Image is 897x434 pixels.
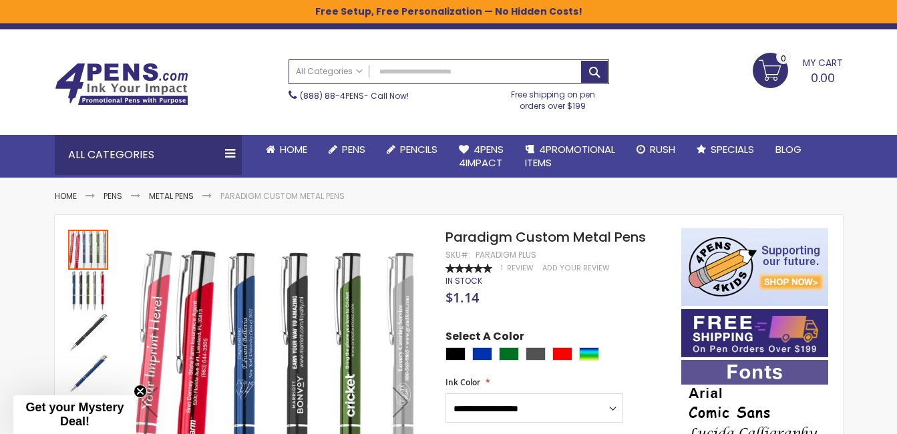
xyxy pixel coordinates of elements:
a: Pens [104,190,122,202]
div: Blue [472,347,492,361]
span: 0 [781,52,786,65]
span: Rush [650,142,675,156]
span: 4Pens 4impact [459,142,504,170]
span: Review [507,263,534,273]
a: Add Your Review [542,263,610,273]
span: Home [280,142,307,156]
span: 1 [501,263,503,273]
span: $1.14 [445,288,479,306]
a: 1 Review [501,263,536,273]
span: Select A Color [445,329,524,347]
div: Paradigm Custom Metal Pens [68,311,110,353]
span: 0.00 [811,69,835,86]
a: All Categories [289,60,369,82]
a: 4Pens4impact [448,135,514,178]
div: Paradigm Custom Metal Pens [68,270,110,311]
div: Paradigm Plus [476,250,536,260]
button: Close teaser [134,385,147,398]
span: Get your Mystery Deal! [25,401,124,428]
span: Pens [342,142,365,156]
div: Free shipping on pen orders over $199 [497,84,609,111]
img: Free shipping on orders over $199 [681,309,828,357]
a: (888) 88-4PENS [300,90,364,101]
span: Specials [711,142,754,156]
a: Rush [626,135,686,164]
strong: SKU [445,249,470,260]
img: Paradigm Custom Metal Pens [68,312,108,353]
span: Pencils [400,142,437,156]
a: Create an Account [697,15,785,25]
span: 4PROMOTIONAL ITEMS [525,142,615,170]
div: Gunmetal [526,347,546,361]
a: Pens [318,135,376,164]
div: Get your Mystery Deal!Close teaser [13,395,136,434]
span: All Categories [296,66,363,77]
a: Wishlist [637,15,681,25]
div: Paradigm Custom Metal Pens [68,353,110,394]
a: Home [55,190,77,202]
div: Availability [445,276,482,286]
a: Blog [765,135,812,164]
a: 0.00 0 [753,53,843,86]
div: 100% [445,264,492,273]
span: - Call Now! [300,90,409,101]
div: Red [552,347,572,361]
a: 4PROMOTIONALITEMS [514,135,626,178]
div: Assorted [579,347,599,361]
div: Paradigm Plus Custom Metal Pens [68,228,110,270]
a: Pencils [376,135,448,164]
a: Metal Pens [149,190,194,202]
div: Green [499,347,519,361]
a: Specials [686,135,765,164]
div: All Categories [55,135,242,175]
li: Paradigm Custom Metal Pens [220,191,345,202]
img: Paradigm Custom Metal Pens [68,271,108,311]
div: Black [445,347,466,361]
div: Sign In [798,16,842,26]
img: 4Pens Custom Pens and Promotional Products [55,63,188,105]
span: Ink Color [445,377,480,388]
span: Blog [775,142,801,156]
img: Paradigm Custom Metal Pens [68,354,108,394]
span: Paradigm Custom Metal Pens [445,228,646,246]
a: Home [255,135,318,164]
span: In stock [445,275,482,286]
img: 4pens 4 kids [681,228,828,306]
